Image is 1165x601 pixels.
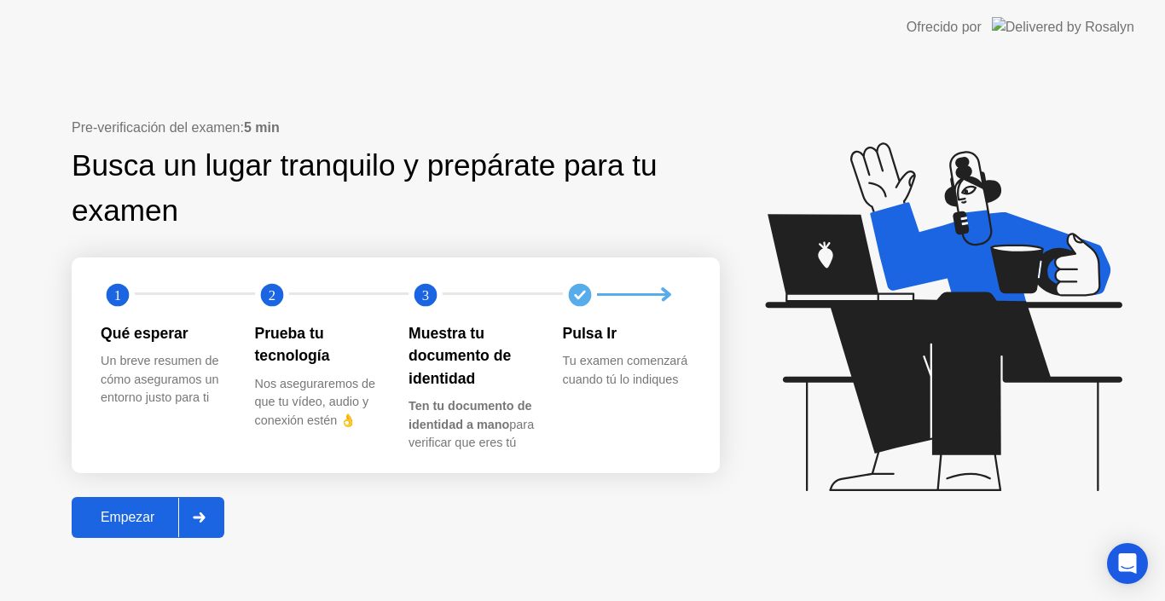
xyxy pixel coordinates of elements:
div: Pre-verificación del examen: [72,118,720,138]
div: para verificar que eres tú [409,397,536,453]
div: Ofrecido por [907,17,982,38]
text: 1 [114,286,121,303]
img: Delivered by Rosalyn [992,17,1134,37]
b: Ten tu documento de identidad a mano [409,399,531,431]
div: Un breve resumen de cómo aseguramos un entorno justo para ti [101,352,228,407]
button: Empezar [72,497,224,538]
text: 2 [268,286,275,303]
div: Busca un lugar tranquilo y prepárate para tu examen [72,143,673,234]
div: Pulsa Ir [563,322,690,344]
div: Qué esperar [101,322,228,344]
div: Prueba tu tecnología [255,322,382,367]
div: Empezar [77,510,178,525]
div: Nos aseguraremos de que tu vídeo, audio y conexión estén 👌 [255,375,382,431]
b: 5 min [244,120,280,135]
text: 3 [422,286,429,303]
div: Open Intercom Messenger [1107,543,1148,584]
div: Tu examen comenzará cuando tú lo indiques [563,352,690,389]
div: Muestra tu documento de identidad [409,322,536,390]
